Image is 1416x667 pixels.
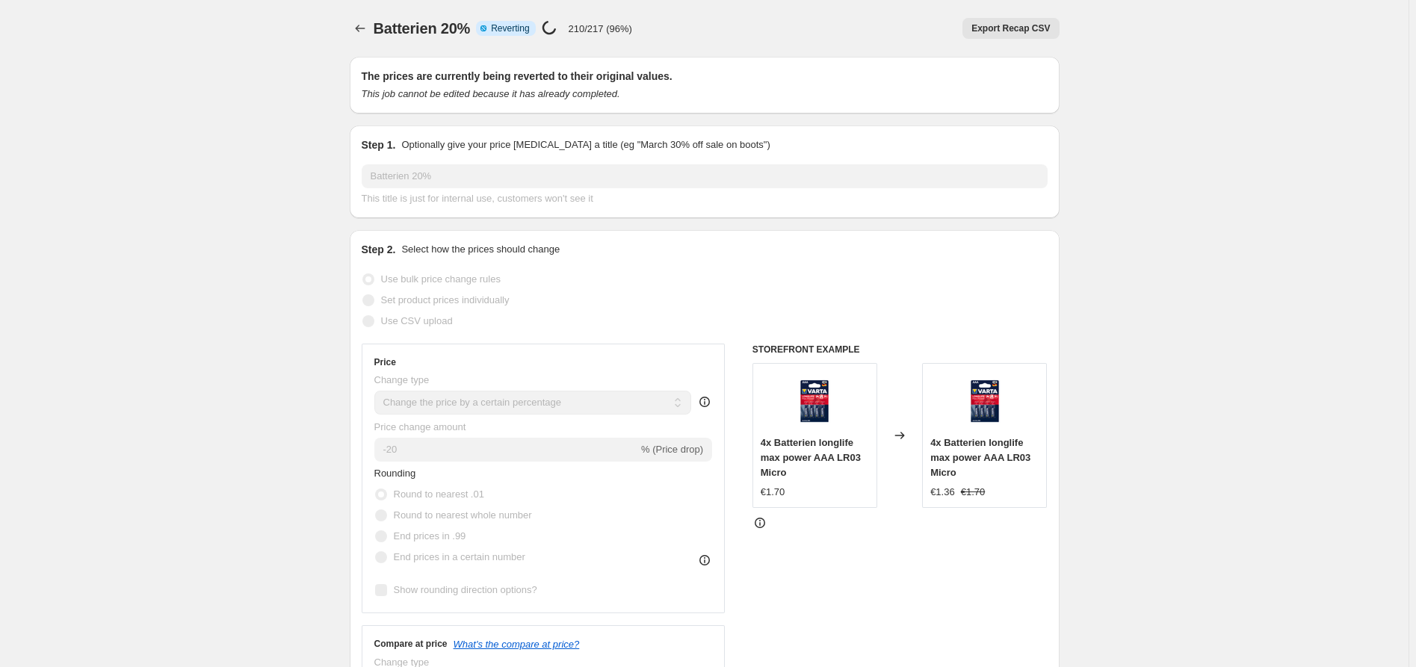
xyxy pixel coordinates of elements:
span: Rounding [374,468,416,479]
button: What's the compare at price? [454,639,580,650]
span: Reverting [491,22,529,34]
button: Export Recap CSV [962,18,1059,39]
p: 210/217 (96%) [569,23,632,34]
input: -15 [374,438,638,462]
span: Export Recap CSV [971,22,1050,34]
h6: STOREFRONT EXAMPLE [752,344,1048,356]
span: Use bulk price change rules [381,273,501,285]
input: 30% off holiday sale [362,164,1048,188]
img: zahnpasta_156_80x.png [955,371,1015,431]
span: Round to nearest whole number [394,509,532,521]
img: zahnpasta_156_80x.png [785,371,844,431]
span: This title is just for internal use, customers won't see it [362,193,593,204]
span: Show rounding direction options? [394,584,537,595]
span: Round to nearest .01 [394,488,484,500]
span: Set product prices individually [381,294,510,305]
h2: Step 2. [362,242,396,257]
strike: €1.70 [961,485,986,500]
h3: Compare at price [374,638,448,650]
span: Batterien 20% [374,20,471,37]
div: €1.36 [930,485,955,500]
p: Optionally give your price [MEDICAL_DATA] a title (eg "March 30% off sale on boots") [401,137,770,152]
h3: Price [374,356,396,368]
h2: Step 1. [362,137,396,152]
span: End prices in a certain number [394,551,525,562]
span: Use CSV upload [381,315,453,326]
i: This job cannot be edited because it has already completed. [362,88,620,99]
span: Price change amount [374,421,466,432]
button: Price change jobs [350,18,371,39]
span: 4x Batterien longlife max power AAA LR03 Micro [930,437,1030,478]
p: Select how the prices should change [401,242,560,257]
h2: The prices are currently being reverted to their original values. [362,69,1048,84]
div: €1.70 [761,485,785,500]
div: help [697,394,712,409]
span: % (Price drop) [641,444,703,455]
span: End prices in .99 [394,530,466,542]
span: Change type [374,374,430,385]
span: 4x Batterien longlife max power AAA LR03 Micro [761,437,861,478]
